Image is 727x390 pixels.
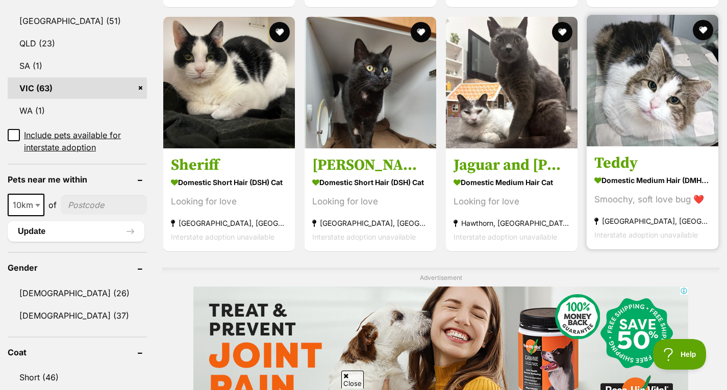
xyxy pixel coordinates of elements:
strong: Domestic Short Hair (DSH) Cat [171,175,287,190]
strong: Domestic Medium Hair (DMH) Cat [594,173,711,188]
a: [DEMOGRAPHIC_DATA] (26) [8,282,147,304]
header: Coat [8,348,147,357]
strong: [GEOGRAPHIC_DATA], [GEOGRAPHIC_DATA] [594,214,711,228]
div: Looking for love [454,195,570,209]
img: Jaguar and ralph - Domestic Medium Hair Cat [446,17,578,148]
a: Include pets available for interstate adoption [8,129,147,153]
span: of [48,199,57,211]
strong: Domestic Short Hair (DSH) Cat [312,175,429,190]
img: Kronk - Domestic Short Hair (DSH) Cat [305,17,436,148]
a: Jaguar and [PERSON_NAME] Domestic Medium Hair Cat Looking for love Hawthorn, [GEOGRAPHIC_DATA] In... [446,148,578,251]
button: favourite [693,20,713,40]
strong: [GEOGRAPHIC_DATA], [GEOGRAPHIC_DATA] [312,216,429,230]
a: [PERSON_NAME] Domestic Short Hair (DSH) Cat Looking for love [GEOGRAPHIC_DATA], [GEOGRAPHIC_DATA]... [305,148,436,251]
a: Sheriff Domestic Short Hair (DSH) Cat Looking for love [GEOGRAPHIC_DATA], [GEOGRAPHIC_DATA] Inter... [163,148,295,251]
img: Teddy - Domestic Medium Hair (DMH) Cat [587,15,718,146]
a: SA (1) [8,55,147,76]
span: Interstate adoption unavailable [594,230,698,239]
span: Close [341,371,364,388]
img: Sheriff - Domestic Short Hair (DSH) Cat [163,17,295,148]
h3: [PERSON_NAME] [312,155,429,175]
span: Interstate adoption unavailable [312,232,416,241]
strong: Hawthorn, [GEOGRAPHIC_DATA] [454,216,570,230]
div: Looking for love [171,195,287,209]
a: VIC (63) [8,77,147,99]
a: WA (1) [8,100,147,121]
a: QLD (23) [8,33,147,54]
button: favourite [551,22,572,42]
a: Teddy Domestic Medium Hair (DMH) Cat Smoochy, soft love bug ❤️ [GEOGRAPHIC_DATA], [GEOGRAPHIC_DAT... [587,146,718,249]
span: Interstate adoption unavailable [454,232,557,241]
a: [DEMOGRAPHIC_DATA] (37) [8,305,147,326]
span: 10km [8,194,44,216]
h3: Jaguar and [PERSON_NAME] [454,155,570,175]
div: Looking for love [312,195,429,209]
a: [GEOGRAPHIC_DATA] (51) [8,10,147,32]
button: favourite [411,22,431,42]
header: Pets near me within [8,175,147,184]
h3: Teddy [594,153,711,173]
button: favourite [269,22,290,42]
input: postcode [61,195,147,215]
div: Smoochy, soft love bug ❤️ [594,193,711,206]
button: Update [8,221,144,242]
span: 10km [9,198,43,212]
strong: Domestic Medium Hair Cat [454,175,570,190]
a: Short (46) [8,367,147,388]
span: Interstate adoption unavailable [171,232,274,241]
header: Gender [8,263,147,272]
span: Include pets available for interstate adoption [24,129,147,153]
h3: Sheriff [171,155,287,175]
strong: [GEOGRAPHIC_DATA], [GEOGRAPHIC_DATA] [171,216,287,230]
iframe: Help Scout Beacon - Open [653,339,707,370]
